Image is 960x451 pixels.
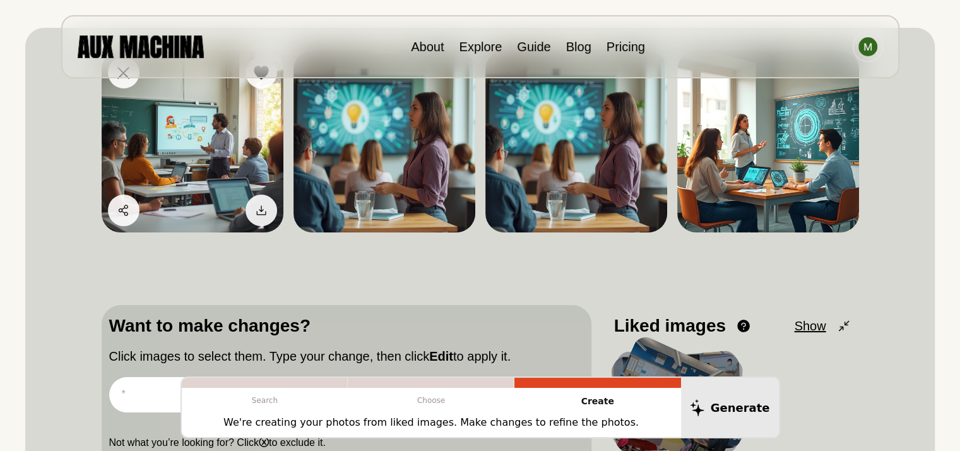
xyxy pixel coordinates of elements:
[794,316,851,335] button: Show
[614,313,726,339] p: Liked images
[794,316,826,335] span: Show
[259,437,269,448] b: ⓧ
[293,51,475,232] img: Search result
[517,40,550,54] a: Guide
[109,347,584,366] p: Click images to select them. Type your change, then click to apply it.
[858,37,877,56] img: Avatar
[411,40,444,54] a: About
[681,378,779,437] button: Generate
[566,40,591,54] a: Blog
[109,313,584,339] p: Want to make changes?
[109,435,584,450] p: Not what you’re looking for? Click to exclude it.
[348,388,514,413] p: Choose
[459,40,502,54] a: Explore
[607,40,645,54] a: Pricing
[677,51,859,232] img: Search result
[78,35,204,57] img: AUX MACHINA
[429,349,453,363] b: Edit
[223,415,639,430] p: We're creating your photos from liked images. Make changes to refine the photos.
[182,388,348,413] p: Search
[102,51,283,232] img: Search result
[485,51,667,232] img: Search result
[514,388,681,415] p: Create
